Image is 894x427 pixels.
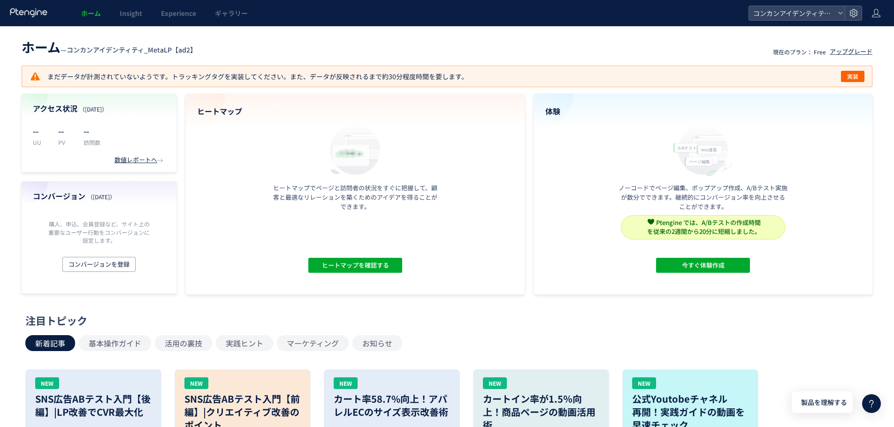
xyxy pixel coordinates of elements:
span: Ptengine では、A/Bテストの作成時間 を従来の2週間から20分に短縮しました。 [647,218,761,236]
p: まだデータが計測されていないようです。トラッキングタグを実装してください。また、データが反映されるまで約30分程度時間を要します。 [30,71,468,82]
div: NEW [35,377,59,389]
span: ホーム [22,37,61,56]
div: NEW [632,377,656,389]
span: ギャラリー [215,8,248,18]
p: -- [33,123,47,138]
button: 実装 [841,71,864,82]
button: 実践ヒント [216,335,273,351]
span: 製品を理解する [801,397,847,407]
span: コンカンアイデンティティ_MetaLP【ad2】 [750,6,834,20]
p: ヒートマップでページと訪問者の状況をすぐに把握して、顧客と最適なリレーションを築くためのアイデアを得ることができます。 [271,183,440,211]
span: 今すぐ体験作成 [682,258,725,273]
div: アップグレード [830,47,872,56]
p: -- [58,123,72,138]
p: 訪問数 [84,138,100,146]
p: PV [58,138,72,146]
img: home_experience_onbo_jp-C5-EgdA0.svg [669,122,737,177]
button: 基本操作ガイド [79,335,151,351]
img: svg+xml,%3c [648,218,654,225]
span: コンバージョンを登録 [69,257,130,272]
span: コンカンアイデンティティ_MetaLP【ad2】 [67,45,197,54]
button: お知らせ [352,335,402,351]
button: コンバージョンを登録 [62,257,136,272]
p: -- [84,123,100,138]
p: ノーコードでページ編集、ポップアップ作成、A/Bテスト実施が数分でできます。継続的にコンバージョン率を向上させることができます。 [619,183,787,211]
span: 実装 [847,71,858,82]
p: 購入、申込、会員登録など、サイト上の重要なユーザー行動をコンバージョンに設定します。 [46,220,152,244]
p: UU [33,138,47,146]
p: 現在のプラン： Free [773,48,826,56]
span: ホーム [81,8,101,18]
button: マーケティング [277,335,349,351]
span: （[DATE]） [79,105,107,113]
div: NEW [483,377,507,389]
div: 注目トピック [25,313,864,328]
span: ヒートマップを確認する [321,258,389,273]
button: 活用の裏技 [155,335,212,351]
button: 今すぐ体験作成 [656,258,750,273]
h4: アクセス状況 [33,103,165,114]
span: Insight [120,8,142,18]
button: 新着記事 [25,335,75,351]
button: ヒートマップを確認する [308,258,402,273]
div: NEW [334,377,358,389]
h4: 体験 [545,106,862,117]
span: Experience [161,8,196,18]
h4: ヒートマップ [197,106,513,117]
div: 数値レポートへ [115,156,165,165]
div: — [22,37,197,56]
h3: カート率58.7%向上！アパレルECのサイズ表示改善術 [334,392,450,419]
span: （[DATE]） [87,193,115,201]
h3: SNS広告ABテスト入門【後編】|LP改善でCVR最大化 [35,392,152,419]
h4: コンバージョン [33,191,165,202]
div: NEW [184,377,208,389]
